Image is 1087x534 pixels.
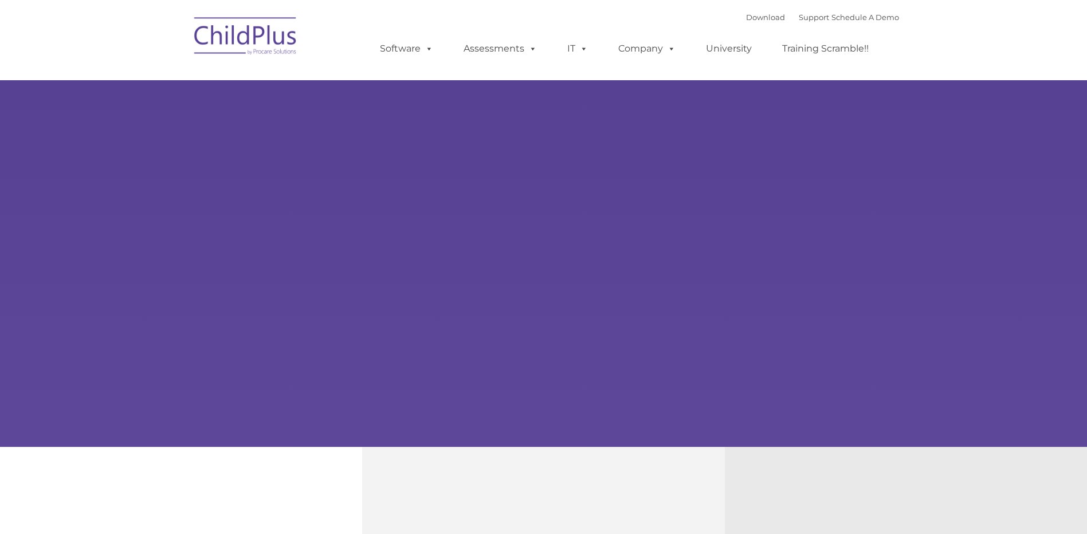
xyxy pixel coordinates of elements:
[799,13,829,22] a: Support
[368,37,445,60] a: Software
[607,37,687,60] a: Company
[831,13,899,22] a: Schedule A Demo
[694,37,763,60] a: University
[556,37,599,60] a: IT
[452,37,548,60] a: Assessments
[746,13,785,22] a: Download
[189,9,303,66] img: ChildPlus by Procare Solutions
[771,37,880,60] a: Training Scramble!!
[746,13,899,22] font: |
